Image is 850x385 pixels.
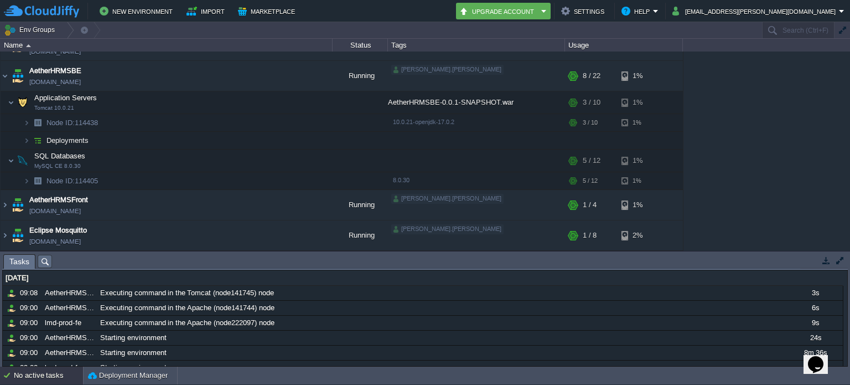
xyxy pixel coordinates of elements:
a: Application ServersTomcat 10.0.21 [33,95,99,104]
div: 09:00 [20,316,41,330]
button: Upgrade Account [459,4,538,18]
span: Executing command in the Apache (node141744) node [100,303,274,313]
button: Marketplace [238,4,298,18]
img: AMDAwAAAACH5BAEAAAAALAAAAAABAAEAAAICRAEAOw== [30,116,45,133]
div: AetherHRMSFront-test [42,331,96,345]
img: CloudJiffy [4,4,79,18]
button: Env Groups [4,22,59,38]
div: lmd-prod-fe [42,316,96,330]
a: Deployments [45,137,90,147]
div: [DATE] [3,271,843,285]
div: 09:00 [20,301,41,315]
a: [DOMAIN_NAME] [29,238,81,249]
div: 8 / 22 [583,63,600,93]
img: AMDAwAAAACH5BAEAAAAALAAAAAABAAEAAAICRAEAOw== [26,44,31,47]
span: Node ID: [46,120,75,129]
div: Running [333,222,388,252]
div: AetherHRMSFront-test [42,301,96,315]
div: 1% [621,116,657,133]
div: 09:00 [20,331,41,345]
span: AetherHRMSFront [29,196,88,207]
img: AMDAwAAAACH5BAEAAAAALAAAAAABAAEAAAICRAEAOw== [1,63,9,93]
span: Node ID: [46,178,75,187]
div: 6s [788,301,842,315]
div: 1 / 4 [583,192,597,222]
div: 3s [788,286,842,300]
a: Node ID:114405 [45,178,100,187]
img: AMDAwAAAACH5BAEAAAAALAAAAAABAAEAAAICRAEAOw== [8,151,14,173]
button: Help [621,4,653,18]
a: [DOMAIN_NAME] [29,48,81,59]
img: AMDAwAAAACH5BAEAAAAALAAAAAABAAEAAAICRAEAOw== [23,134,30,151]
div: 9s [788,316,842,330]
div: Status [333,39,387,52]
div: 5 / 12 [583,151,600,173]
div: 09:00 [20,346,41,360]
div: 24s [788,331,842,345]
div: 1% [621,63,657,93]
span: SQL Databases [33,153,87,162]
a: Node ID:114438 [45,120,100,129]
span: 10.0.21-openjdk-17.0.2 [393,120,454,127]
div: Running [333,63,388,93]
span: Application Servers [33,95,99,104]
div: 3 / 10 [583,116,598,133]
div: Name [1,39,332,52]
button: New Environment [100,4,176,18]
span: 114405 [45,178,100,187]
a: SQL DatabasesMySQL CE 8.0.30 [33,153,87,162]
div: 3 / 10 [583,93,600,115]
a: Eclipse Mosquitto [29,227,87,238]
div: AetherHRMSBE-test [42,286,96,300]
button: Settings [561,4,608,18]
span: Starting environment [100,348,167,358]
div: 1 / 8 [583,222,597,252]
div: 2% [621,222,657,252]
span: 8.0.30 [393,178,410,185]
a: AetherHRMSBE [29,67,81,78]
div: 28s [788,361,842,375]
img: AMDAwAAAACH5BAEAAAAALAAAAAABAAEAAAICRAEAOw== [8,93,14,115]
div: [PERSON_NAME].[PERSON_NAME] [391,66,504,76]
img: AMDAwAAAACH5BAEAAAAALAAAAAABAAEAAAICRAEAOw== [30,134,45,151]
div: AetherHRMSBE-0.0.1-SNAPSHOT.war [388,93,565,115]
img: AMDAwAAAACH5BAEAAAAALAAAAAABAAEAAAICRAEAOw== [1,222,9,252]
div: 1% [621,192,657,222]
span: Executing command in the Apache (node222097) node [100,318,274,328]
div: 1% [621,151,657,173]
img: AMDAwAAAACH5BAEAAAAALAAAAAABAAEAAAICRAEAOw== [10,192,25,222]
span: MySQL CE 8.0.30 [34,165,81,171]
span: Executing command in the Tomcat (node141745) node [100,288,274,298]
img: AMDAwAAAACH5BAEAAAAALAAAAAABAAEAAAICRAEAOw== [10,63,25,93]
img: AMDAwAAAACH5BAEAAAAALAAAAAABAAEAAAICRAEAOw== [30,174,45,191]
img: AMDAwAAAACH5BAEAAAAALAAAAAABAAEAAAICRAEAOw== [10,222,25,252]
span: Tomcat 10.0.21 [34,106,74,113]
div: AetherHRMSBE-test [42,346,96,360]
a: [DOMAIN_NAME] [29,207,81,218]
div: [PERSON_NAME].[PERSON_NAME] [391,226,504,236]
div: lmd-prod-fe [42,361,96,375]
div: No active tasks [14,367,83,384]
a: [DOMAIN_NAME] [29,78,81,89]
div: 1% [621,174,657,191]
div: [PERSON_NAME].[PERSON_NAME] [391,196,504,206]
div: 5 / 12 [583,174,598,191]
button: [EMAIL_ADDRESS][PERSON_NAME][DOMAIN_NAME] [672,4,839,18]
div: 1% [621,93,657,115]
iframe: chat widget [804,341,839,374]
div: 8m 36s [788,346,842,360]
span: 114438 [45,120,100,129]
span: Starting environment [100,333,167,343]
div: 09:00 [20,361,41,375]
div: Running [333,192,388,222]
div: Usage [566,39,682,52]
img: AMDAwAAAACH5BAEAAAAALAAAAAABAAEAAAICRAEAOw== [15,93,30,115]
img: AMDAwAAAACH5BAEAAAAALAAAAAABAAEAAAICRAEAOw== [23,116,30,133]
button: Import [186,4,228,18]
div: 09:08 [20,286,41,300]
img: AMDAwAAAACH5BAEAAAAALAAAAAABAAEAAAICRAEAOw== [15,151,30,173]
div: Tags [388,39,564,52]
